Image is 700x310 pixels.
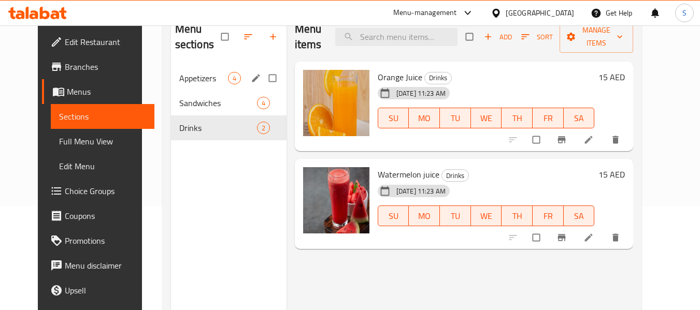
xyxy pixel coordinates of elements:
[65,36,147,48] span: Edit Restaurant
[560,21,633,53] button: Manage items
[335,28,458,46] input: search
[258,98,269,108] span: 4
[460,27,481,47] span: Select section
[526,228,548,247] span: Select to update
[51,104,155,129] a: Sections
[537,209,560,224] span: FR
[568,209,591,224] span: SA
[378,108,409,128] button: SU
[67,85,147,98] span: Menus
[564,205,595,226] button: SA
[484,31,512,43] span: Add
[171,66,287,91] div: Appetizers4edit
[171,91,287,115] div: Sandwiches4
[475,111,498,126] span: WE
[382,209,405,224] span: SU
[65,284,147,297] span: Upsell
[409,108,440,128] button: MO
[378,69,422,85] span: Orange Juice
[533,108,564,128] button: FR
[392,88,450,98] span: [DATE] 11:23 AM
[42,29,155,54] a: Edit Restaurant
[444,209,467,224] span: TU
[42,253,155,278] a: Menu disclaimer
[506,209,528,224] span: TH
[526,130,548,150] span: Select to update
[424,72,452,84] div: Drinks
[42,54,155,79] a: Branches
[440,205,471,226] button: TU
[533,205,564,226] button: FR
[59,160,147,172] span: Edit Menu
[568,24,625,50] span: Manage items
[583,232,596,243] a: Edit menu item
[65,259,147,272] span: Menu disclaimer
[506,7,574,19] div: [GEOGRAPHIC_DATA]
[42,278,155,303] a: Upsell
[682,7,687,19] span: S
[237,25,262,48] span: Sort sections
[537,111,560,126] span: FR
[42,203,155,228] a: Coupons
[550,128,575,151] button: Branch-specific-item
[42,79,155,104] a: Menus
[378,167,439,182] span: Watermelon juice
[481,29,515,45] span: Add item
[175,21,221,52] h2: Menu sections
[444,111,467,126] span: TU
[65,234,147,247] span: Promotions
[519,29,555,45] button: Sort
[604,226,629,249] button: delete
[564,108,595,128] button: SA
[179,97,257,109] span: Sandwiches
[550,226,575,249] button: Branch-specific-item
[59,135,147,147] span: Full Menu View
[295,21,323,52] h2: Menu items
[171,115,287,140] div: Drinks2
[392,186,450,196] span: [DATE] 11:23 AM
[303,70,369,136] img: Orange Juice
[413,111,436,126] span: MO
[471,205,502,226] button: WE
[442,170,468,182] span: Drinks
[42,228,155,253] a: Promotions
[521,31,553,43] span: Sort
[502,205,533,226] button: TH
[42,179,155,203] a: Choice Groups
[179,122,257,134] span: Drinks
[303,167,369,233] img: Watermelon juice
[598,70,625,84] h6: 15 AED
[475,209,498,224] span: WE
[583,135,596,145] a: Edit menu item
[51,154,155,179] a: Edit Menu
[262,25,287,48] button: Add section
[59,110,147,123] span: Sections
[257,122,270,134] div: items
[393,7,457,19] div: Menu-management
[65,185,147,197] span: Choice Groups
[506,111,528,126] span: TH
[502,108,533,128] button: TH
[65,210,147,222] span: Coupons
[471,108,502,128] button: WE
[515,29,560,45] span: Sort items
[179,72,228,84] span: Appetizers
[249,71,265,85] button: edit
[413,209,436,224] span: MO
[598,167,625,182] h6: 15 AED
[65,61,147,73] span: Branches
[604,128,629,151] button: delete
[568,111,591,126] span: SA
[171,62,287,144] nav: Menu sections
[481,29,515,45] button: Add
[382,111,405,126] span: SU
[441,169,469,182] div: Drinks
[378,205,409,226] button: SU
[228,73,240,83] span: 4
[257,97,270,109] div: items
[51,129,155,154] a: Full Menu View
[215,27,237,47] span: Select all sections
[409,205,440,226] button: MO
[425,72,451,84] span: Drinks
[440,108,471,128] button: TU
